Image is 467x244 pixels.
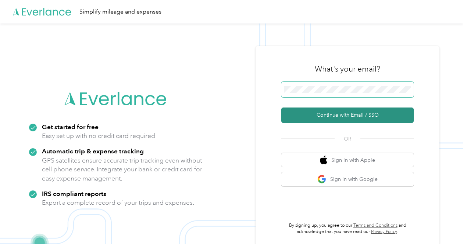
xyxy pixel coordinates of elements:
[42,147,144,155] strong: Automatic trip & expense tracking
[42,123,99,131] strong: Get started for free
[79,7,161,17] div: Simplify mileage and expenses
[335,135,360,143] span: OR
[281,108,414,123] button: Continue with Email / SSO
[281,172,414,186] button: google logoSign in with Google
[320,156,327,165] img: apple logo
[353,223,398,228] a: Terms and Conditions
[42,156,203,183] p: GPS satellites ensure accurate trip tracking even without cell phone service. Integrate your bank...
[42,198,194,207] p: Export a complete record of your trips and expenses.
[281,153,414,167] button: apple logoSign in with Apple
[281,222,414,235] p: By signing up, you agree to our and acknowledge that you have read our .
[315,64,380,74] h3: What's your email?
[371,229,397,234] a: Privacy Policy
[42,190,106,197] strong: IRS compliant reports
[42,131,155,141] p: Easy set up with no credit card required
[317,175,327,184] img: google logo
